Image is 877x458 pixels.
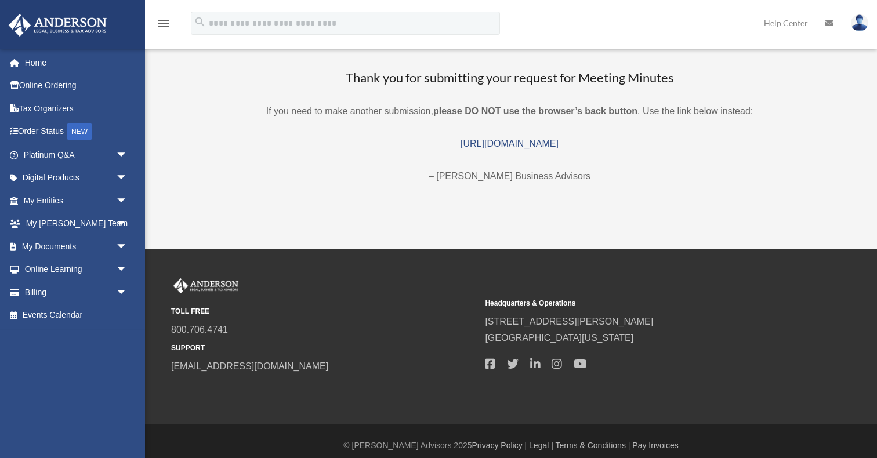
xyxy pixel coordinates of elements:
[8,212,145,235] a: My [PERSON_NAME] Teamarrow_drop_down
[116,189,139,213] span: arrow_drop_down
[116,212,139,236] span: arrow_drop_down
[171,342,477,354] small: SUPPORT
[485,297,791,310] small: Headquarters & Operations
[433,106,637,116] b: please DO NOT use the browser’s back button
[461,139,559,148] a: [URL][DOMAIN_NAME]
[157,103,862,119] p: If you need to make another submission, . Use the link below instead:
[8,189,145,212] a: My Entitiesarrow_drop_down
[171,278,241,293] img: Anderson Advisors Platinum Portal
[485,317,653,326] a: [STREET_ADDRESS][PERSON_NAME]
[8,235,145,258] a: My Documentsarrow_drop_down
[157,16,171,30] i: menu
[194,16,206,28] i: search
[851,14,868,31] img: User Pic
[8,258,145,281] a: Online Learningarrow_drop_down
[116,166,139,190] span: arrow_drop_down
[8,51,145,74] a: Home
[5,14,110,37] img: Anderson Advisors Platinum Portal
[485,333,633,343] a: [GEOGRAPHIC_DATA][US_STATE]
[67,123,92,140] div: NEW
[8,74,145,97] a: Online Ordering
[8,166,145,190] a: Digital Productsarrow_drop_down
[8,143,145,166] a: Platinum Q&Aarrow_drop_down
[157,168,862,184] p: – [PERSON_NAME] Business Advisors
[145,438,877,453] div: © [PERSON_NAME] Advisors 2025
[171,361,328,371] a: [EMAIL_ADDRESS][DOMAIN_NAME]
[632,441,678,450] a: Pay Invoices
[472,441,527,450] a: Privacy Policy |
[116,258,139,282] span: arrow_drop_down
[116,281,139,304] span: arrow_drop_down
[157,20,171,30] a: menu
[8,97,145,120] a: Tax Organizers
[556,441,630,450] a: Terms & Conditions |
[157,69,862,87] h3: Thank you for submitting your request for Meeting Minutes
[8,281,145,304] a: Billingarrow_drop_down
[8,120,145,144] a: Order StatusNEW
[171,325,228,335] a: 800.706.4741
[171,306,477,318] small: TOLL FREE
[529,441,553,450] a: Legal |
[8,304,145,327] a: Events Calendar
[116,235,139,259] span: arrow_drop_down
[116,143,139,167] span: arrow_drop_down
